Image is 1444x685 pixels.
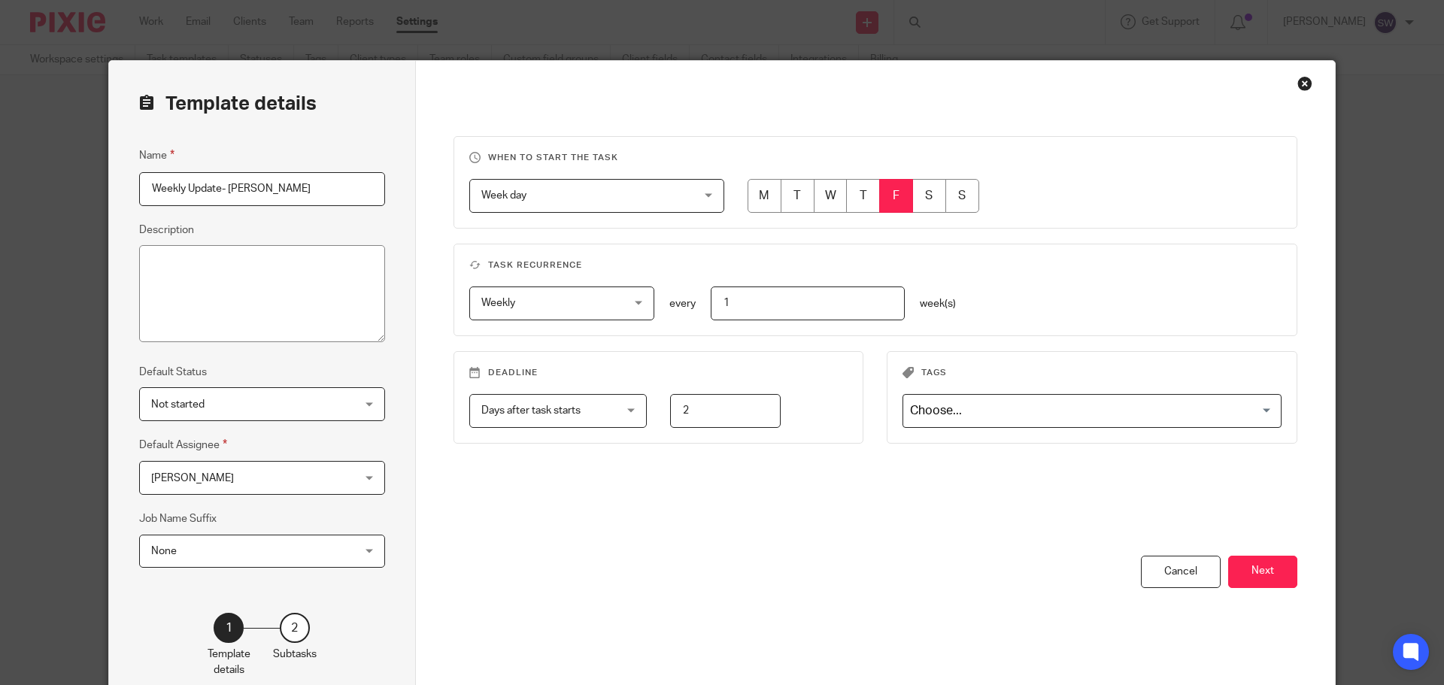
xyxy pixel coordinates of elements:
[920,299,956,309] span: week(s)
[208,647,250,677] p: Template details
[469,152,1282,164] h3: When to start the task
[280,613,310,643] div: 2
[902,367,1282,379] h3: Tags
[139,223,194,238] label: Description
[139,147,174,164] label: Name
[905,398,1273,424] input: Search for option
[1228,556,1297,588] button: Next
[1141,556,1221,588] div: Cancel
[273,647,317,662] p: Subtasks
[469,367,848,379] h3: Deadline
[139,365,207,380] label: Default Status
[151,399,205,410] span: Not started
[151,473,234,483] span: [PERSON_NAME]
[469,259,1282,271] h3: Task recurrence
[481,190,526,201] span: Week day
[139,436,227,453] label: Default Assignee
[139,91,317,117] h2: Template details
[669,296,696,311] p: every
[1297,76,1312,91] div: Close this dialog window
[214,613,244,643] div: 1
[139,511,217,526] label: Job Name Suffix
[151,546,177,556] span: None
[902,394,1282,428] div: Search for option
[481,405,581,416] span: Days after task starts
[481,298,515,308] span: Weekly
